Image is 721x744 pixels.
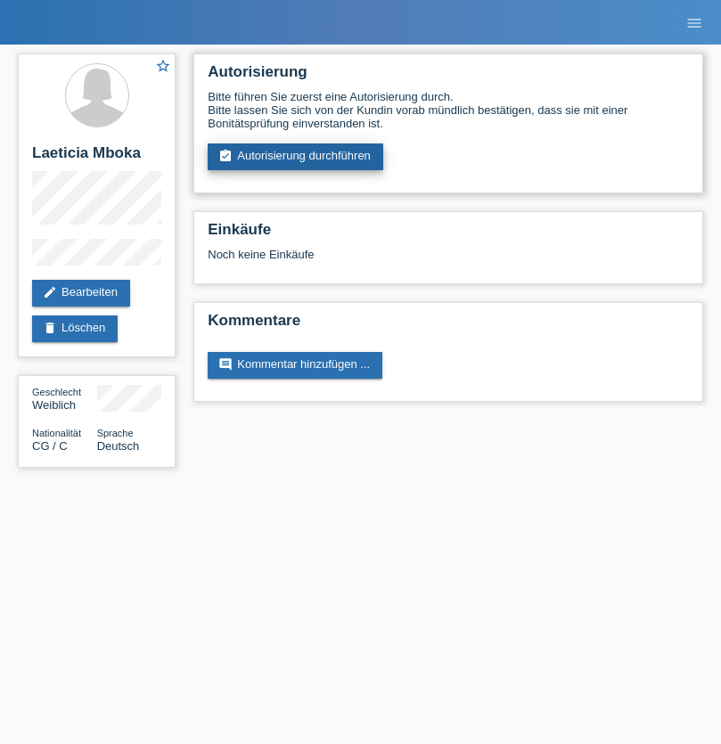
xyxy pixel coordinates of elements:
[155,58,171,77] a: star_border
[685,14,703,32] i: menu
[208,352,382,379] a: commentKommentar hinzufügen ...
[218,149,233,163] i: assignment_turned_in
[97,439,140,453] span: Deutsch
[43,285,57,299] i: edit
[32,144,161,171] h2: Laeticia Mboka
[208,248,689,274] div: Noch keine Einkäufe
[208,143,383,170] a: assignment_turned_inAutorisierung durchführen
[32,428,81,438] span: Nationalität
[32,387,81,397] span: Geschlecht
[208,312,689,339] h2: Kommentare
[43,321,57,335] i: delete
[218,357,233,372] i: comment
[32,385,97,412] div: Weiblich
[97,428,134,438] span: Sprache
[208,221,689,248] h2: Einkäufe
[32,439,68,453] span: Kongo / C / 29.12.1984
[32,315,118,342] a: deleteLöschen
[155,58,171,74] i: star_border
[208,63,689,90] h2: Autorisierung
[208,90,689,130] div: Bitte führen Sie zuerst eine Autorisierung durch. Bitte lassen Sie sich von der Kundin vorab münd...
[676,17,712,28] a: menu
[32,280,130,307] a: editBearbeiten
